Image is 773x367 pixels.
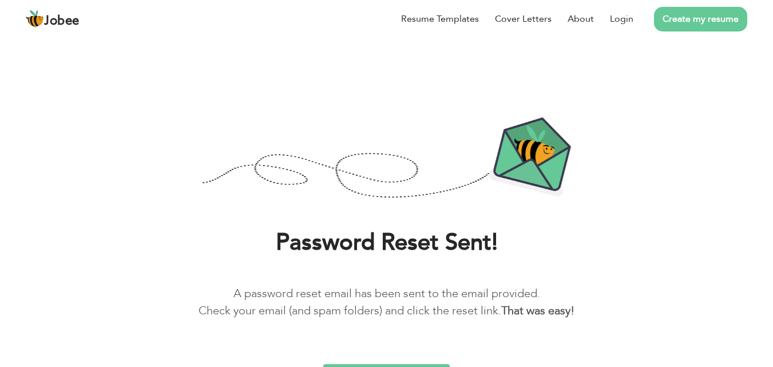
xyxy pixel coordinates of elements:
[501,303,574,318] b: That was easy!
[610,12,633,26] a: Login
[401,12,479,26] a: Resume Templates
[26,10,80,28] a: Jobee
[17,285,756,319] p: A password reset email has been sent to the email provided. Check your email (and spam folders) a...
[202,117,572,200] img: Password-Reset-Confirmation.png
[495,12,552,26] a: Cover Letters
[654,7,747,31] a: Create my resume
[568,12,594,26] a: About
[44,15,80,27] span: Jobee
[26,10,44,28] img: jobee.io
[17,228,756,258] h1: Password Reset Sent!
